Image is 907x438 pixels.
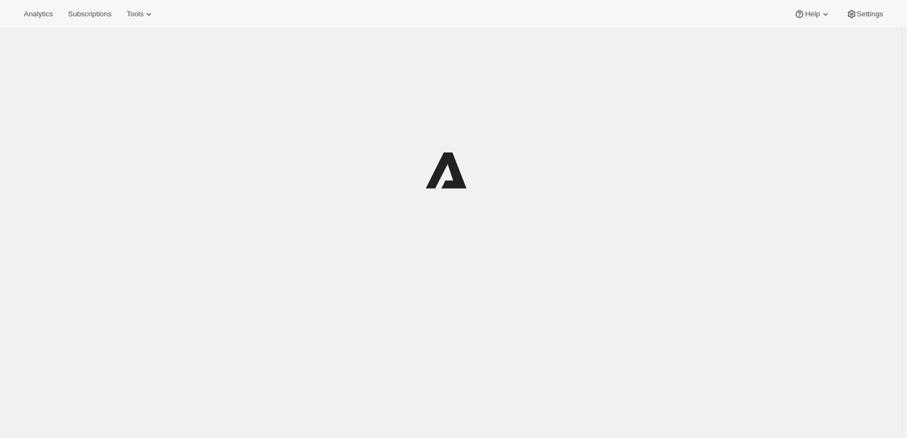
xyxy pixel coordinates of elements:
[840,7,890,22] button: Settings
[120,7,161,22] button: Tools
[127,10,143,18] span: Tools
[68,10,111,18] span: Subscriptions
[805,10,820,18] span: Help
[24,10,53,18] span: Analytics
[788,7,837,22] button: Help
[61,7,118,22] button: Subscriptions
[17,7,59,22] button: Analytics
[857,10,883,18] span: Settings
